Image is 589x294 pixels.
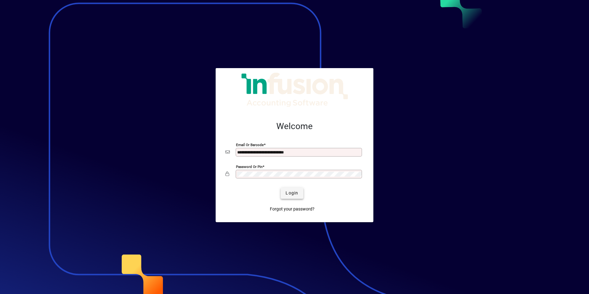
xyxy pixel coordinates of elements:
span: Forgot your password? [270,206,315,212]
button: Login [281,188,303,199]
h2: Welcome [225,121,364,132]
mat-label: Password or Pin [236,164,262,169]
mat-label: Email or Barcode [236,142,264,147]
a: Forgot your password? [267,204,317,215]
span: Login [286,190,298,196]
